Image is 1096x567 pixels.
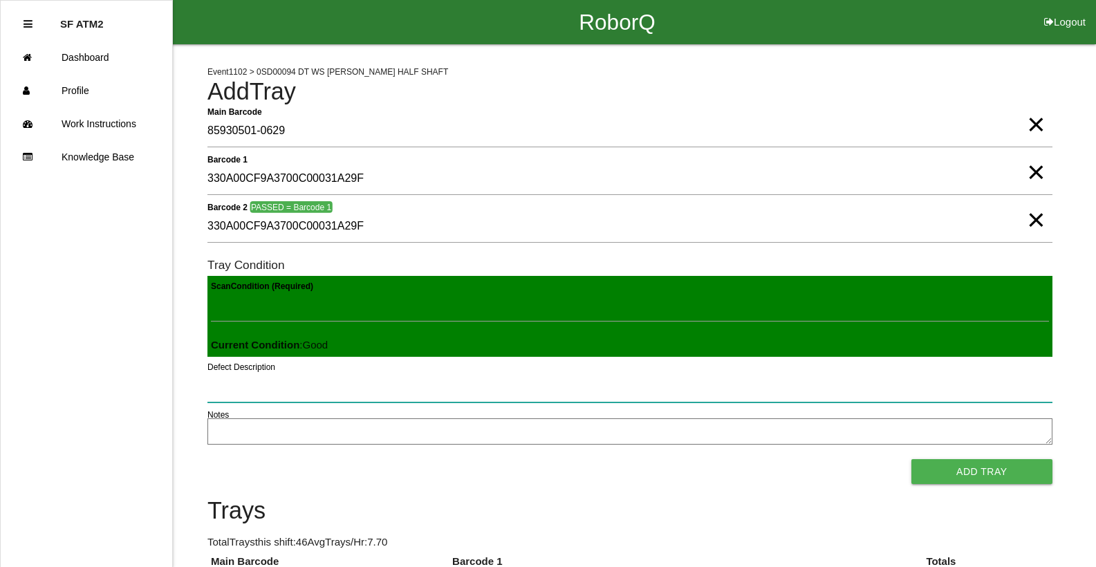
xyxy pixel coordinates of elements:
span: : Good [211,339,328,351]
div: Close [24,8,32,41]
p: SF ATM2 [60,8,104,30]
b: Main Barcode [207,106,262,116]
button: Add Tray [911,459,1052,484]
h4: Trays [207,498,1052,524]
a: Dashboard [1,41,172,74]
h6: Tray Condition [207,259,1052,272]
input: Required [207,115,1052,147]
label: Notes [207,409,229,421]
p: Total Trays this shift: 46 Avg Trays /Hr: 7.70 [207,535,1052,550]
a: Profile [1,74,172,107]
span: Clear Input [1027,145,1045,172]
a: Work Instructions [1,107,172,140]
h4: Add Tray [207,79,1052,105]
span: PASSED = Barcode 1 [250,201,332,213]
label: Defect Description [207,361,275,373]
span: Clear Input [1027,192,1045,220]
span: Clear Input [1027,97,1045,124]
b: Barcode 1 [207,154,248,164]
a: Knowledge Base [1,140,172,174]
b: Scan Condition (Required) [211,281,313,291]
span: Event 1102 > 0SD00094 DT WS [PERSON_NAME] HALF SHAFT [207,67,448,77]
b: Barcode 2 [207,202,248,212]
b: Current Condition [211,339,299,351]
